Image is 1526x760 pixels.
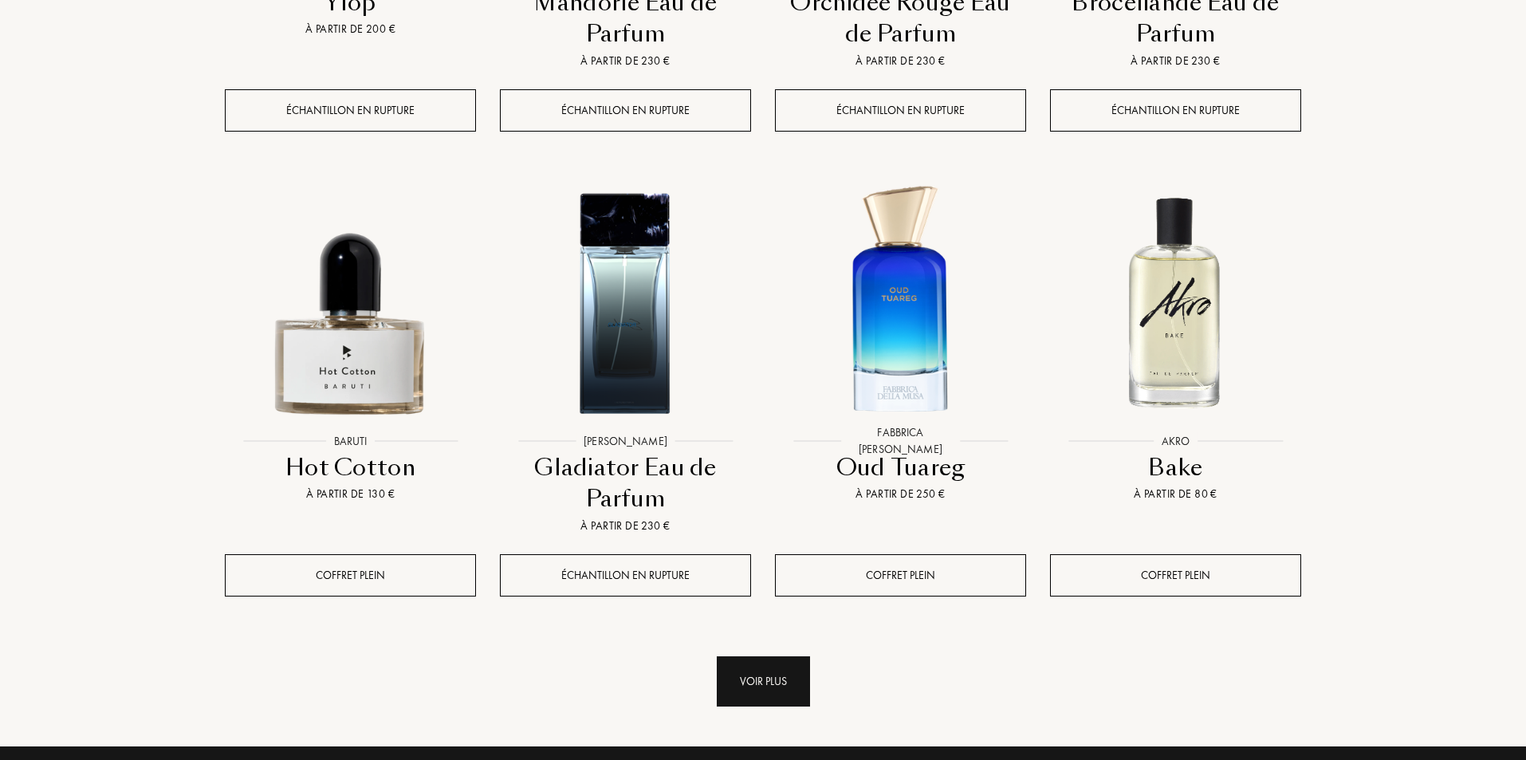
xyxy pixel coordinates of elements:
img: Gladiator Eau de Parfum Sora Dora [501,177,749,425]
div: Coffret plein [225,554,476,597]
div: À partir de 230 € [506,53,745,69]
img: Oud Tuareg Fabbrica Della Musa [777,177,1025,425]
div: Échantillon en rupture [225,89,476,132]
div: À partir de 230 € [506,518,745,534]
div: À partir de 80 € [1056,486,1295,502]
a: Hot Cotton BarutiBarutiHot CottonÀ partir de 130 € [225,159,476,523]
img: Bake Akro [1052,177,1300,425]
img: Hot Cotton Baruti [226,177,474,425]
div: Échantillon en rupture [500,554,751,597]
div: Échantillon en rupture [1050,89,1301,132]
div: Échantillon en rupture [775,89,1026,132]
div: À partir de 230 € [1056,53,1295,69]
div: Voir plus [717,656,810,707]
div: Échantillon en rupture [500,89,751,132]
a: Bake AkroAkroBakeÀ partir de 80 € [1050,159,1301,523]
div: Coffret plein [775,554,1026,597]
a: Oud Tuareg Fabbrica Della MusaFabbrica [PERSON_NAME]Oud TuaregÀ partir de 250 € [775,159,1026,523]
div: À partir de 230 € [781,53,1020,69]
div: Gladiator Eau de Parfum [506,452,745,515]
div: À partir de 200 € [231,21,470,37]
div: À partir de 250 € [781,486,1020,502]
a: Gladiator Eau de Parfum Sora Dora[PERSON_NAME]Gladiator Eau de ParfumÀ partir de 230 € [500,159,751,554]
div: Coffret plein [1050,554,1301,597]
div: À partir de 130 € [231,486,470,502]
